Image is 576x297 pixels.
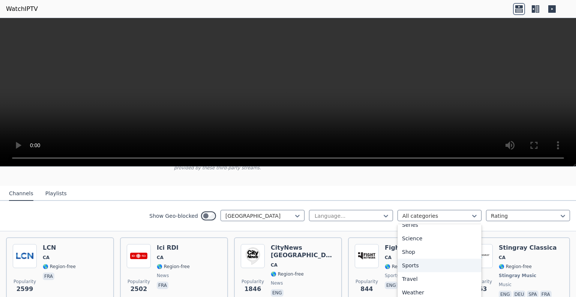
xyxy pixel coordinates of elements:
[499,282,511,288] span: music
[43,244,76,252] h6: LCN
[6,5,38,14] a: WatchIPTV
[13,279,36,285] span: Popularity
[16,285,33,294] span: 2599
[499,264,532,270] span: 🌎 Region-free
[157,255,163,261] span: CA
[499,244,557,252] h6: Stingray Classica
[355,244,379,268] img: Fight Network
[397,259,481,272] div: Sports
[385,273,399,279] span: sports
[127,244,151,268] img: Ici RDI
[157,244,190,252] h6: Ici RDI
[43,273,54,280] p: fra
[271,289,283,297] p: eng
[499,273,536,279] span: Stingray Music
[271,244,335,259] h6: CityNews [GEOGRAPHIC_DATA]
[157,273,169,279] span: news
[271,262,277,268] span: CA
[127,279,150,285] span: Popularity
[385,282,397,289] p: eng
[360,285,373,294] span: 844
[149,212,198,220] label: Show Geo-blocked
[271,271,304,277] span: 🌎 Region-free
[241,244,265,268] img: CityNews Toronto
[43,264,76,270] span: 🌎 Region-free
[385,255,391,261] span: CA
[241,279,264,285] span: Popularity
[271,280,283,286] span: news
[244,285,261,294] span: 1846
[397,232,481,245] div: Science
[45,187,67,201] button: Playlists
[43,255,49,261] span: CA
[499,255,505,261] span: CA
[355,279,378,285] span: Popularity
[13,244,37,268] img: LCN
[157,282,168,289] p: fra
[385,244,433,252] h6: Fight Network
[397,245,481,259] div: Shop
[385,264,418,270] span: 🌎 Region-free
[130,285,147,294] span: 2502
[9,187,33,201] button: Channels
[157,264,190,270] span: 🌎 Region-free
[397,218,481,232] div: Series
[397,272,481,286] div: Travel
